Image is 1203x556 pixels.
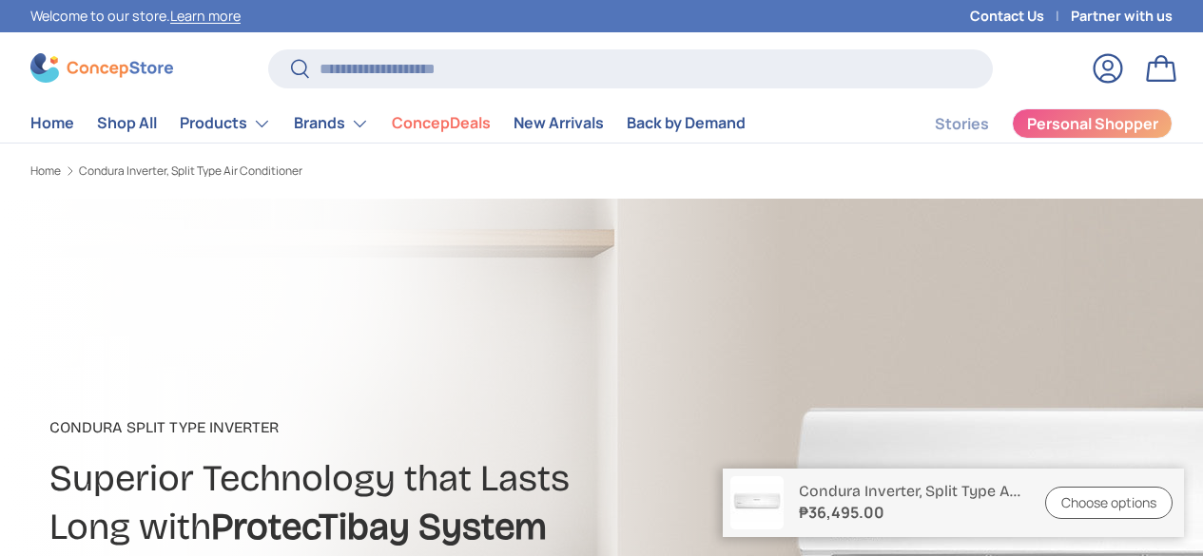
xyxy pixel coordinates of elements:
[79,165,302,177] a: Condura Inverter, Split Type Air Conditioner
[970,6,1071,27] a: Contact Us
[935,105,989,143] a: Stories
[1012,108,1173,139] a: Personal Shopper
[30,53,173,83] img: ConcepStore
[730,476,784,529] img: condura-split-type-aircon-indoor-unit-full-view-mang-kosme
[30,105,74,142] a: Home
[294,105,369,143] a: Brands
[180,105,271,143] a: Products
[1045,487,1173,520] a: Choose options
[392,105,491,142] a: ConcepDeals
[170,7,241,25] a: Learn more
[30,6,241,27] p: Welcome to our store.
[514,105,604,142] a: New Arrivals
[30,105,746,143] nav: Primary
[889,105,1173,143] nav: Secondary
[799,482,1022,500] p: Condura Inverter, Split Type Air Conditioner
[627,105,746,142] a: Back by Demand
[97,105,157,142] a: Shop All
[1071,6,1173,27] a: Partner with us
[1027,116,1158,131] span: Personal Shopper
[49,416,780,439] p: Condura Split Type Inverter
[799,501,1022,524] strong: ₱36,495.00
[282,105,380,143] summary: Brands
[30,165,61,177] a: Home
[49,454,780,550] h2: Superior Technology that Lasts Long with
[211,505,547,548] strong: ProtecTibay System
[30,163,636,180] nav: Breadcrumbs
[168,105,282,143] summary: Products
